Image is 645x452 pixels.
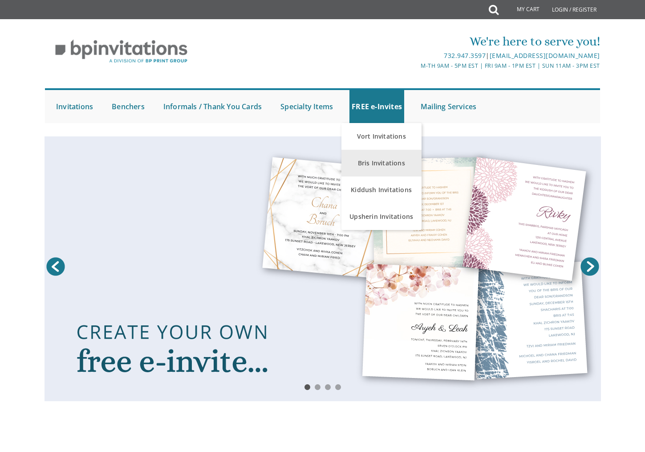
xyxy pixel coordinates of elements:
[110,90,147,123] a: Benchers
[231,33,600,50] div: We're here to serve you!
[341,150,422,177] a: Bris Invitations
[45,255,67,278] a: Prev
[161,90,264,123] a: Informals / Thank You Cards
[231,50,600,61] div: |
[54,90,95,123] a: Invitations
[341,177,422,203] a: Kiddush Invitations
[231,61,600,70] div: M-Th 9am - 5pm EST | Fri 9am - 1pm EST | Sun 11am - 3pm EST
[341,123,422,150] a: Vort Invitations
[45,33,198,70] img: BP Invitation Loft
[579,255,601,278] a: Next
[349,90,404,123] a: FREE e-Invites
[418,90,479,123] a: Mailing Services
[278,90,335,123] a: Specialty Items
[444,51,486,60] a: 732.947.3597
[498,1,546,19] a: My Cart
[490,51,600,60] a: [EMAIL_ADDRESS][DOMAIN_NAME]
[341,203,422,230] a: Upsherin Invitations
